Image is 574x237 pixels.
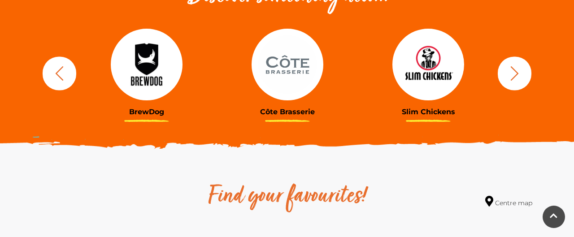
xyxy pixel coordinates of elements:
a: Slim Chickens [365,29,492,116]
a: BrewDog [83,29,210,116]
h3: Slim Chickens [365,108,492,116]
a: Côte Brasserie [224,29,351,116]
h3: BrewDog [83,108,210,116]
a: Centre map [485,196,532,208]
h2: Find your favourites! [123,182,451,211]
h3: Côte Brasserie [224,108,351,116]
